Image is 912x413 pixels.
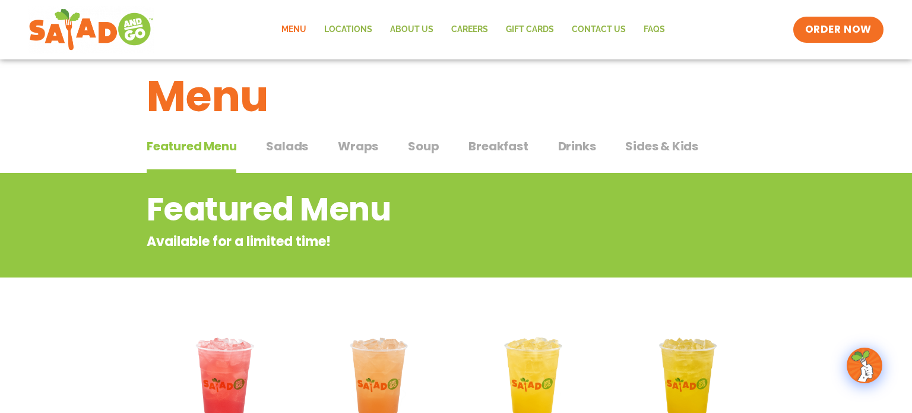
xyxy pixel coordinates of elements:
[147,133,765,174] div: Tabbed content
[497,16,563,43] a: GIFT CARDS
[563,16,635,43] a: Contact Us
[381,16,442,43] a: About Us
[442,16,497,43] a: Careers
[266,137,308,155] span: Salads
[147,185,670,234] h2: Featured Menu
[625,137,698,155] span: Sides & Kids
[28,6,154,53] img: new-SAG-logo-768×292
[635,16,674,43] a: FAQs
[793,17,883,43] a: ORDER NOW
[147,137,236,155] span: Featured Menu
[273,16,315,43] a: Menu
[558,137,596,155] span: Drinks
[805,23,872,37] span: ORDER NOW
[147,64,765,128] h1: Menu
[338,137,378,155] span: Wraps
[273,16,674,43] nav: Menu
[848,349,881,382] img: wpChatIcon
[408,137,439,155] span: Soup
[315,16,381,43] a: Locations
[147,232,670,251] p: Available for a limited time!
[468,137,528,155] span: Breakfast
